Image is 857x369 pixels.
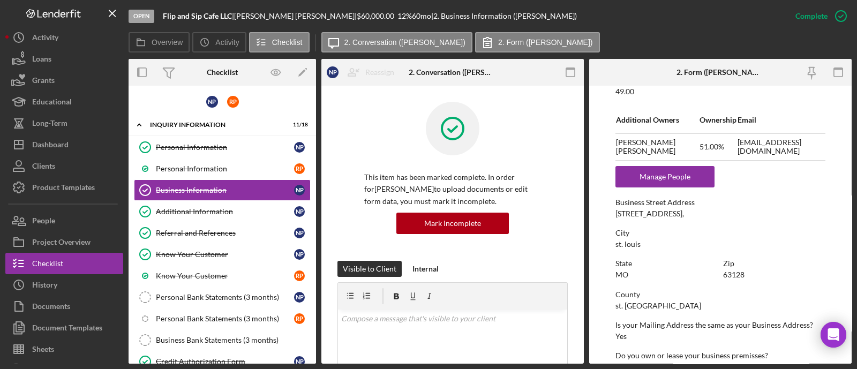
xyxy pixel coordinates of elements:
b: Flip and Sip Cafe LLC [163,11,232,20]
button: Activity [5,27,123,48]
a: Business InformationNP [134,179,311,201]
div: Additional Information [156,207,294,216]
button: Manage People [615,166,715,187]
label: Activity [215,38,239,47]
button: Activity [192,32,246,52]
div: Visible to Client [343,261,396,277]
a: Personal InformationRP [134,158,311,179]
div: Credit Authorization Form [156,357,294,366]
div: Project Overview [32,231,91,255]
button: Product Templates [5,177,123,198]
a: Personal Bank Statements (3 months)RP [134,308,311,329]
div: Open Intercom Messenger [821,322,846,348]
a: Referral and ReferencesNP [134,222,311,244]
button: 2. Form ([PERSON_NAME]) [475,32,600,52]
td: Email [737,107,825,133]
div: Activity [32,27,58,51]
a: Long-Term [5,112,123,134]
div: Referral and References [156,229,294,237]
button: Checklist [5,253,123,274]
td: Additional Owners [615,107,699,133]
div: Long-Term [32,112,67,137]
div: Product Templates [32,177,95,201]
label: Checklist [272,38,303,47]
button: Overview [129,32,190,52]
div: Grants [32,70,55,94]
div: Manage People [621,166,709,187]
div: Zip [723,259,825,268]
div: INQUIRY INFORMATION [150,122,281,128]
div: Is your Mailing Address the same as your Business Address? [615,321,825,329]
button: 2. Conversation ([PERSON_NAME]) [321,32,472,52]
div: R P [294,163,305,174]
a: Know Your CustomerRP [134,265,311,287]
button: History [5,274,123,296]
button: Document Templates [5,317,123,338]
div: $60,000.00 [357,12,397,20]
button: Clients [5,155,123,177]
div: Business Street Address [615,198,825,207]
td: [PERSON_NAME] [PERSON_NAME] [615,133,699,160]
button: Educational [5,91,123,112]
div: MO [615,270,628,279]
button: Documents [5,296,123,317]
a: Business Bank Statements (3 months) [134,329,311,351]
div: R P [294,313,305,324]
div: Know Your Customer [156,250,294,259]
td: Ownership [699,107,737,133]
div: Reassign [365,62,394,83]
button: People [5,210,123,231]
div: History [32,274,57,298]
button: Sheets [5,338,123,360]
div: R P [227,96,239,108]
div: Mark Incomplete [424,213,481,234]
div: 63128 [723,270,745,279]
div: Checklist [32,253,63,277]
div: City [615,229,825,237]
div: Checklist [207,68,238,77]
div: Educational [32,91,72,115]
div: N P [294,142,305,153]
a: Personal InformationNP [134,137,311,158]
div: Internal [412,261,439,277]
button: Internal [407,261,444,277]
button: Mark Incomplete [396,213,509,234]
div: Business Information [156,186,294,194]
button: Loans [5,48,123,70]
div: R P [294,270,305,281]
div: County [615,290,825,299]
button: Complete [785,5,852,27]
div: 60 mo [412,12,431,20]
label: 2. Form ([PERSON_NAME]) [498,38,593,47]
div: N P [294,249,305,260]
div: Personal Bank Statements (3 months) [156,293,294,302]
button: Visible to Client [337,261,402,277]
div: Dashboard [32,134,69,158]
div: N P [294,228,305,238]
div: N P [294,356,305,367]
div: 2. Form ([PERSON_NAME]) [676,68,764,77]
div: st. louis [615,240,641,248]
button: Project Overview [5,231,123,253]
div: Sheets [32,338,54,363]
label: Overview [152,38,183,47]
div: Complete [795,5,828,27]
div: [STREET_ADDRESS], [615,209,684,218]
div: Document Templates [32,317,102,341]
a: Additional InformationNP [134,201,311,222]
a: Know Your CustomerNP [134,244,311,265]
div: N P [294,185,305,195]
a: Manage People [615,172,715,181]
div: Clients [32,155,55,179]
p: This item has been marked complete. In order for [PERSON_NAME] to upload documents or edit form d... [364,171,541,207]
div: Open [129,10,154,23]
